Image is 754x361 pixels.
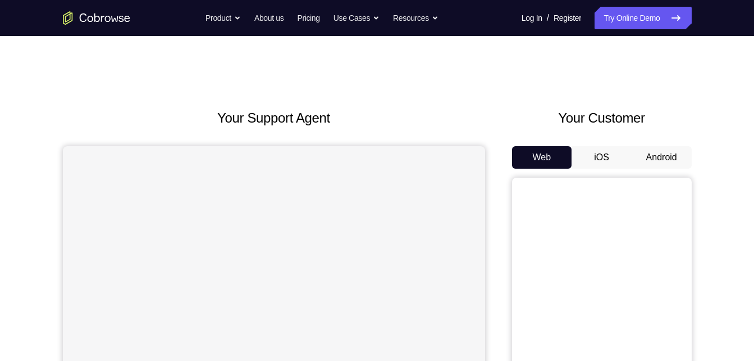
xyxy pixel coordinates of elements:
[63,11,130,25] a: Go to the home page
[512,146,572,169] button: Web
[512,108,692,128] h2: Your Customer
[554,7,581,29] a: Register
[522,7,542,29] a: Log In
[205,7,241,29] button: Product
[595,7,691,29] a: Try Online Demo
[63,108,485,128] h2: Your Support Agent
[393,7,438,29] button: Resources
[632,146,692,169] button: Android
[547,11,549,25] span: /
[333,7,380,29] button: Use Cases
[297,7,319,29] a: Pricing
[572,146,632,169] button: iOS
[254,7,284,29] a: About us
